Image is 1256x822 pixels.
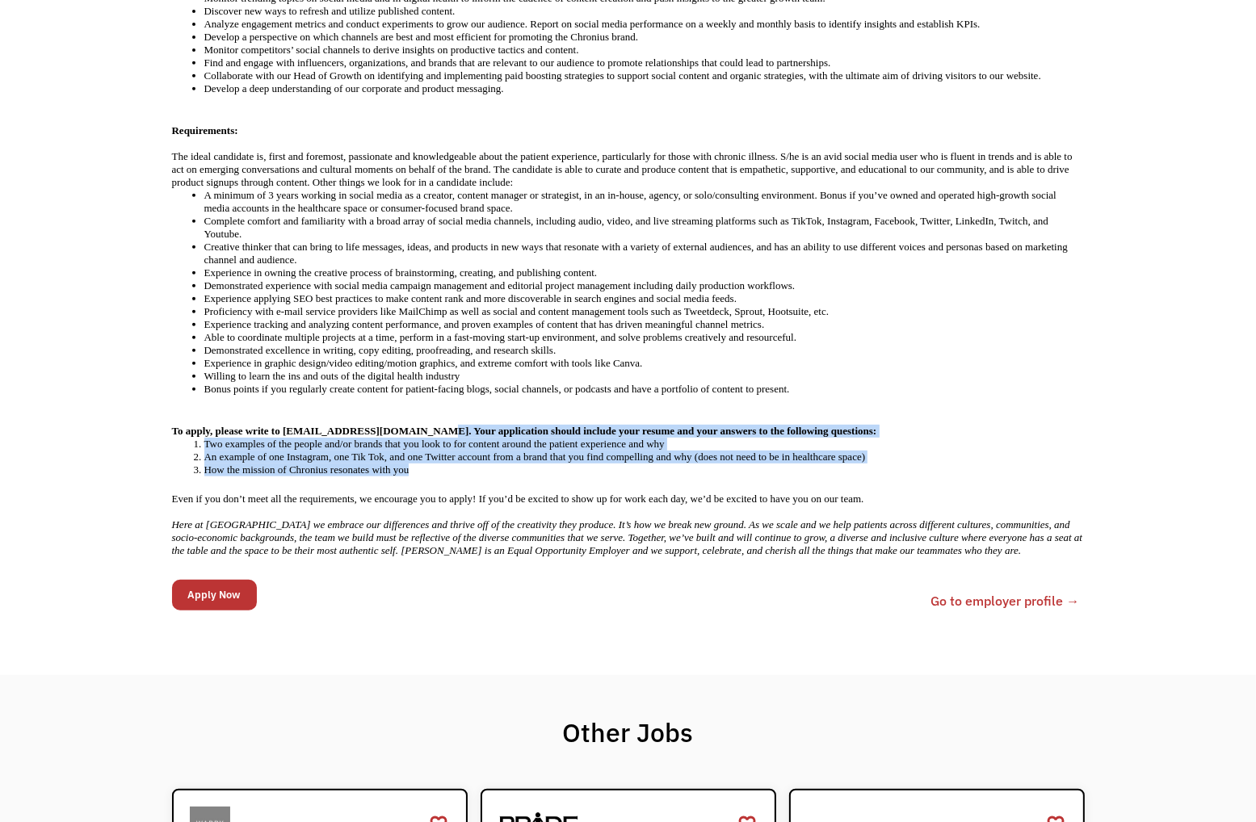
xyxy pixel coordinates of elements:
[172,137,1085,189] p: The ideal candidate is, first and foremost, passionate and knowledgeable about the patient experi...
[204,69,1085,82] li: Collaborate with our Head of Growth on identifying and implementing paid boosting strategies to s...
[204,463,1085,476] li: How the mission of Chronius resonates with you
[172,124,241,136] strong: Requirements:
[204,305,1085,318] li: Proficiency with e-mail service providers like MailChimp as well as social and content management...
[172,518,1083,556] em: Here at [GEOGRAPHIC_DATA] we embrace our differences and thrive off of the creativity they produc...
[204,241,1085,266] li: Creative thinker that can bring to life messages, ideas, and products in new ways that resonate w...
[204,451,1085,463] li: An example of one Instagram, one Tik Tok, and one Twitter account from a brand that you find comp...
[204,57,1085,69] li: Find and engage with influencers, organizations, and brands that are relevant to our audience to ...
[204,292,1085,305] li: Experience applying SEO best practices to make content rank and more discoverable in search engin...
[204,31,1085,44] li: Develop a perspective on which channels are best and most efficient for promoting the Chronius br...
[172,580,257,610] input: Apply Now
[204,318,1085,331] li: Experience tracking and analyzing content performance, and proven examples of content that has dr...
[204,5,1085,18] li: Discover new ways to refresh and utilize published content.
[172,493,1085,505] p: Even if you don’t meet all the requirements, we encourage you to apply! If you’d be excited to sh...
[204,44,1085,57] li: Monitor competitors’ social channels to derive insights on productive tactics and content.
[204,215,1085,241] li: Complete comfort and familiarity with a broad array of social media channels, including audio, vi...
[204,279,1085,292] li: Demonstrated experience with social media campaign management and editorial project management in...
[204,189,1085,215] li: A minimum of 3 years working in social media as a creator, content manager or strategist, in an i...
[204,82,1085,95] li: Develop a deep understanding of our corporate and product messaging.
[204,266,1085,279] li: Experience in owning the creative process of brainstorming, creating, and publishing content.
[172,425,877,437] strong: To apply, please write to [EMAIL_ADDRESS][DOMAIN_NAME]. Your application should include your resu...
[931,591,1080,610] a: Go to employer profile →
[204,344,1085,357] li: Demonstrated excellence in writing, copy editing, proofreading, and research skills.
[204,357,1085,370] li: Experience in graphic design/video editing/motion graphics, and extreme comfort with tools like C...
[204,383,1085,396] li: Bonus points if you regularly create content for patient-facing blogs, social channels, or podcas...
[204,331,1085,344] li: Able to coordinate multiple projects at a time, perform in a fast-moving start-up environment, an...
[204,18,1085,31] li: Analyze engagement metrics and conduct experiments to grow our audience. Report on social media p...
[172,576,257,614] form: Email Form
[204,438,1085,451] li: Two examples of the people and/or brands that you look to for content around the patient experien...
[204,370,1085,383] li: Willing to learn the ins and outs of the digital health industry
